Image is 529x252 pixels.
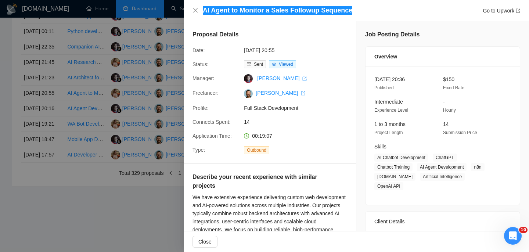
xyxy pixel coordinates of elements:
span: export [301,91,305,96]
span: Connects Spent: [192,119,231,125]
span: 14 [244,118,354,126]
span: Sent [254,62,263,67]
span: [DOMAIN_NAME] [374,173,415,181]
span: 14 [443,121,449,127]
h4: AI Agent to Monitor a Sales Followup Sequence [203,6,352,15]
span: - [443,99,445,105]
span: Viewed [279,62,293,67]
span: OpenAI API [374,182,403,190]
span: Outbound [244,146,269,154]
span: Published [374,85,394,90]
span: Close [198,238,212,246]
span: ChatGPT [433,154,457,162]
a: [PERSON_NAME] export [256,90,305,96]
span: [DATE] 20:55 [244,46,354,54]
span: close [192,7,198,13]
span: 1 to 3 months [374,121,406,127]
h5: Describe your recent experience with similar projects [192,173,324,190]
iframe: Intercom live chat [504,227,522,245]
span: Chatbot Training [374,163,413,171]
span: AI Chatbot Development [374,154,428,162]
span: AI Agent Development [417,163,467,171]
span: 00:19:07 [252,133,272,139]
h5: Proposal Details [192,30,238,39]
span: Status: [192,61,209,67]
span: export [302,76,307,81]
span: $150 [443,76,454,82]
div: Client Details [374,212,511,231]
span: Overview [374,53,397,61]
span: export [516,8,520,13]
span: Date: [192,47,205,53]
span: Artificial Intelligence [420,173,465,181]
a: Go to Upworkexport [483,8,520,14]
span: Manager: [192,75,214,81]
span: Hourly [443,108,456,113]
a: [PERSON_NAME] export [257,75,307,81]
span: Submission Price [443,130,477,135]
span: eye [272,62,276,66]
span: Experience Level [374,108,408,113]
span: mail [247,62,251,66]
span: Project Length [374,130,403,135]
span: Full Stack Development [244,104,354,112]
span: Freelancer: [192,90,219,96]
span: clock-circle [244,133,249,138]
button: Close [192,7,198,14]
span: Profile: [192,105,209,111]
img: c1-JWQDXWEy3CnA6sRtFzzU22paoDq5cZnWyBNc3HWqwvuW0qNnjm1CMP-YmbEEtPC [244,89,253,98]
span: Skills [374,144,386,150]
span: 10 [519,227,528,233]
h5: Job Posting Details [365,30,420,39]
span: Fixed Rate [443,85,464,90]
span: Intermediate [374,99,403,105]
span: Type: [192,147,205,153]
span: Application Time: [192,133,232,139]
span: [DATE] 20:36 [374,76,405,82]
button: Close [192,236,217,248]
span: n8n [471,163,484,171]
